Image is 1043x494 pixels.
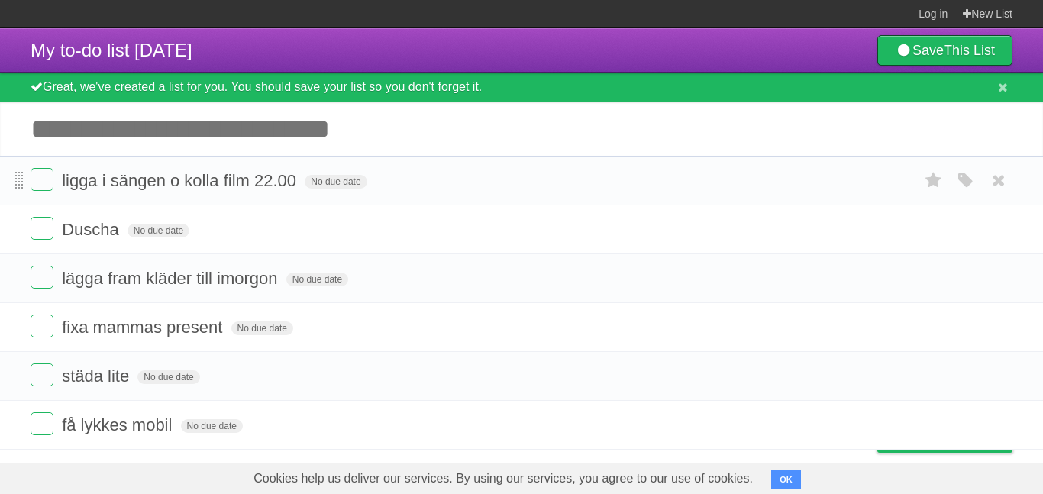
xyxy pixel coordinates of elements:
span: No due date [305,175,367,189]
label: Done [31,315,53,337]
span: No due date [231,321,293,335]
span: Duscha [62,220,123,239]
span: ligga i sängen o kolla film 22.00 [62,171,300,190]
span: Cookies help us deliver our services. By using our services, you agree to our use of cookies. [238,463,768,494]
span: No due date [128,224,189,237]
label: Done [31,168,53,191]
span: få lykkes mobil [62,415,176,434]
a: SaveThis List [877,35,1012,66]
span: Buy me a coffee [909,425,1005,452]
label: Done [31,217,53,240]
span: My to-do list [DATE] [31,40,192,60]
span: No due date [137,370,199,384]
label: Done [31,412,53,435]
span: No due date [286,273,348,286]
span: lägga fram kläder till imorgon [62,269,281,288]
label: Done [31,363,53,386]
button: OK [771,470,801,489]
label: Star task [919,168,948,193]
span: städa lite [62,366,133,386]
label: Done [31,266,53,289]
b: This List [944,43,995,58]
span: No due date [181,419,243,433]
span: fixa mammas present [62,318,226,337]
